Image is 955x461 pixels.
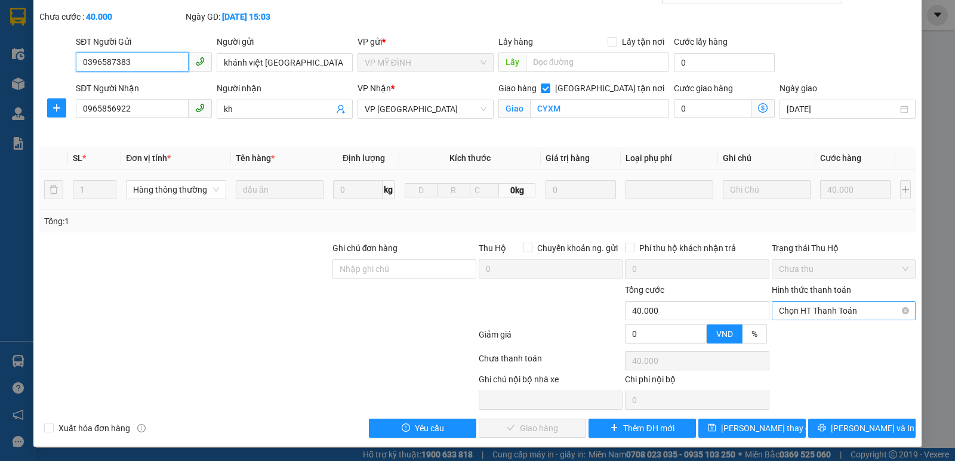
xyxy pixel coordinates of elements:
span: VND [716,329,733,339]
input: Cước lấy hàng [674,53,775,72]
span: Phí thu hộ khách nhận trả [634,242,741,255]
span: dollar-circle [758,103,768,113]
span: Lấy tận nơi [617,35,669,48]
div: SĐT Người Gửi [76,35,212,48]
div: Chưa thanh toán [478,352,624,373]
span: Chuyển khoản ng. gửi [532,242,623,255]
button: exclamation-circleYêu cầu [369,419,476,438]
button: plusThêm ĐH mới [589,419,696,438]
span: phone [195,57,205,66]
div: Ghi chú nội bộ nhà xe [479,373,623,391]
input: D [405,183,438,197]
span: exclamation-circle [402,423,410,433]
span: Thêm ĐH mới [623,422,674,435]
span: Giá trị hàng [546,153,590,163]
span: VP MỸ ĐÌNH [365,54,486,72]
span: % [751,329,757,339]
span: save [708,423,716,433]
span: Cước hàng [820,153,861,163]
span: close-circle [902,307,909,314]
button: plus [900,180,911,199]
span: [PERSON_NAME] và In [831,422,914,435]
div: Giảm giá [478,328,624,349]
span: phone [195,103,205,113]
div: Trạng thái Thu Hộ [772,242,916,255]
span: [GEOGRAPHIC_DATA] tận nơi [550,82,669,95]
input: C [470,183,500,197]
label: Ngày giao [780,83,817,93]
div: Chưa cước : [39,10,183,23]
span: Tên hàng [236,153,275,163]
span: Chọn HT Thanh Toán [779,302,908,320]
button: plus [47,98,66,117]
div: Ngày GD: [186,10,329,23]
b: [DATE] 15:03 [222,12,270,21]
span: Xuất hóa đơn hàng [54,422,135,435]
div: Người nhận [217,82,353,95]
span: [PERSON_NAME] thay đổi [721,422,817,435]
span: [GEOGRAPHIC_DATA], [GEOGRAPHIC_DATA] ↔ [GEOGRAPHIC_DATA] [30,51,122,91]
input: Ghi Chú [723,180,811,199]
div: Chi phí nội bộ [625,373,769,391]
span: user-add [336,104,346,114]
input: Dọc đường [526,52,670,72]
span: printer [818,423,826,433]
span: VP Nhận [358,83,391,93]
span: Giao hàng [498,83,537,93]
span: Giao [498,99,530,118]
span: Kích thước [449,153,491,163]
img: logo [6,60,28,119]
span: 0kg [499,183,535,197]
button: checkGiao hàng [479,419,586,438]
b: 40.000 [86,12,112,21]
div: SĐT Người Nhận [76,82,212,95]
button: delete [44,180,63,199]
th: Loại phụ phí [621,147,718,170]
span: Chưa thu [779,260,908,278]
span: Hàng thông thường [133,181,219,199]
input: 0 [820,180,891,199]
label: Cước lấy hàng [674,37,728,47]
label: Cước giao hàng [674,83,733,93]
span: Yêu cầu [415,422,444,435]
span: plus [48,103,66,113]
span: Thu Hộ [479,243,506,253]
span: Đơn vị tính [126,153,171,163]
input: VD: Bàn, Ghế [236,180,324,199]
label: Hình thức thanh toán [772,285,851,295]
div: Tổng: 1 [44,215,369,228]
button: printer[PERSON_NAME] và In [808,419,916,438]
span: Tổng cước [625,285,664,295]
span: Lấy hàng [498,37,533,47]
input: R [437,183,470,197]
input: Ghi chú đơn hàng [332,259,476,279]
strong: CHUYỂN PHÁT NHANH AN PHÚ QUÝ [35,10,121,48]
th: Ghi chú [718,147,815,170]
div: Người gửi [217,35,353,48]
span: info-circle [137,424,146,432]
span: VP Cầu Yên Xuân [365,100,486,118]
label: Ghi chú đơn hàng [332,243,398,253]
span: kg [383,180,395,199]
div: VP gửi [358,35,494,48]
input: 0 [546,180,616,199]
span: SL [73,153,82,163]
input: Giao tận nơi [530,99,670,118]
span: plus [610,423,618,433]
input: Cước giao hàng [674,99,751,118]
button: save[PERSON_NAME] thay đổi [698,419,806,438]
span: Định lượng [343,153,385,163]
span: Lấy [498,52,526,72]
input: Ngày giao [787,103,898,116]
